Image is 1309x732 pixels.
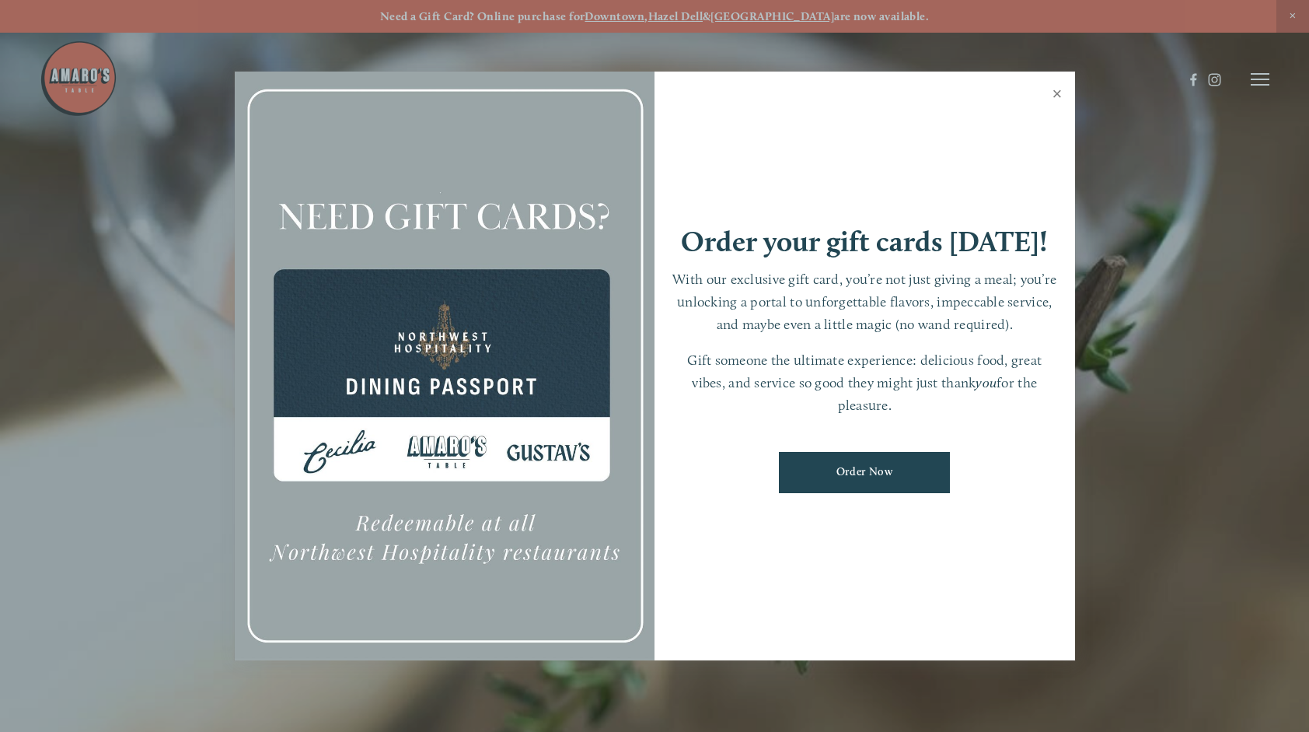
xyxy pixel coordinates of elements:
a: Close [1042,74,1073,117]
h1: Order your gift cards [DATE]! [681,227,1048,256]
p: Gift someone the ultimate experience: delicious food, great vibes, and service so good they might... [670,349,1059,416]
em: you [976,374,997,391]
p: With our exclusive gift card, you’re not just giving a meal; you’re unlocking a portal to unforge... [670,268,1059,335]
a: Order Now [779,452,950,493]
